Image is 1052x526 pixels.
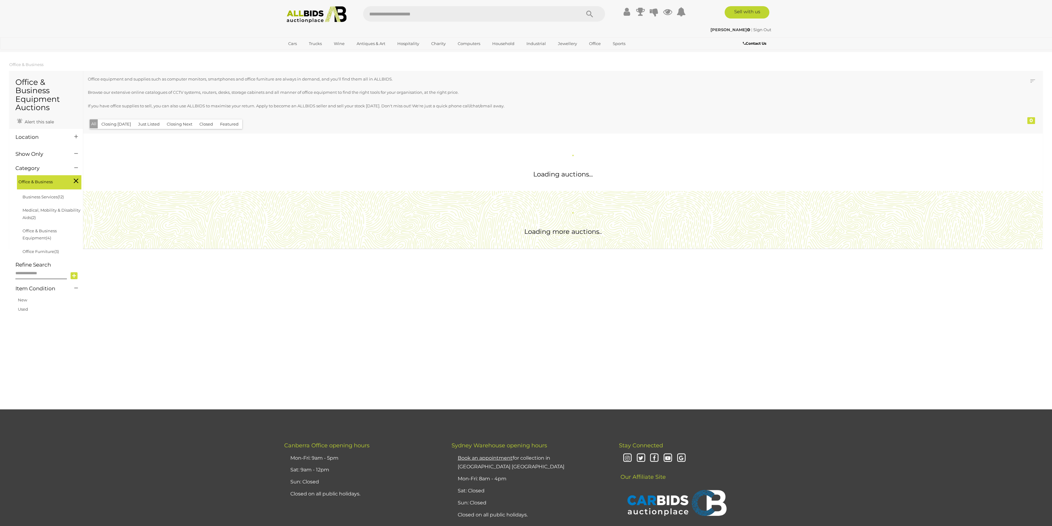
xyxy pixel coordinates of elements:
button: Closing Next [163,119,196,129]
b: Contact Us [743,41,766,46]
a: Jewellery [554,39,581,49]
h4: Category [15,165,65,171]
span: Our Affiliate Site [619,464,666,480]
a: Office Furniture(3) [23,249,59,254]
li: Sun: Closed [456,497,604,509]
a: Contact Us [743,40,768,47]
span: (3) [54,249,59,254]
a: Sign Out [753,27,771,32]
span: Office & Business [18,177,65,185]
a: New [18,297,27,302]
li: Closed on all public holidays. [289,488,436,500]
i: Facebook [649,453,660,464]
button: Featured [216,119,242,129]
a: Charity [427,39,450,49]
li: Sun: Closed [289,476,436,488]
a: Office [585,39,605,49]
a: Office & Business Equipment(4) [23,228,57,240]
h4: Item Condition [15,286,65,292]
img: CARBIDS Auctionplace [624,483,728,524]
a: Antiques & Art [353,39,389,49]
h4: Refine Search [15,262,81,268]
span: Stay Connected [619,442,663,449]
a: Trucks [305,39,326,49]
button: All [90,119,98,128]
span: (4) [46,235,51,240]
h4: Show Only [15,151,65,157]
li: Sat: 9am - 12pm [289,464,436,476]
span: (12) [58,194,64,199]
a: Sell with us [725,6,769,19]
a: Alert this sale [15,117,55,126]
span: Loading more auctions.. [524,228,602,235]
button: Closing [DATE] [98,119,135,129]
span: | [751,27,752,32]
a: Office & Business [9,62,43,67]
li: Closed on all public holidays. [456,509,604,521]
p: Browse our extensive online catalogues of CCTV systems, routers, desks, storage cabinets and all ... [88,89,954,96]
span: Loading auctions... [533,170,593,178]
i: Instagram [622,453,633,464]
a: Industrial [522,39,550,49]
span: (2) [31,215,36,220]
p: Office equipment and supplies such as computer monitors, smartphones and office furniture are alw... [88,76,954,83]
li: Sat: Closed [456,485,604,497]
i: Twitter [636,453,646,464]
a: [GEOGRAPHIC_DATA] [284,49,336,59]
a: Household [488,39,518,49]
li: Mon-Fri: 8am - 4pm [456,473,604,485]
a: Sports [609,39,629,49]
h1: Office & Business Equipment Auctions [15,78,77,112]
u: Book an appointment [458,455,513,461]
a: [PERSON_NAME] [710,27,751,32]
span: Sydney Warehouse opening hours [452,442,547,449]
a: Business Services(12) [23,194,64,199]
a: Wine [330,39,349,49]
a: Medical, Mobility & Disability Aids(2) [23,208,80,220]
h4: Location [15,134,65,140]
img: Allbids.com.au [283,6,350,23]
button: Search [574,6,605,22]
i: Google [676,453,687,464]
div: If you have office supplies to sell, you can also use ALLBIDS to maximise your return. Apply to b... [88,76,959,117]
button: Just Listed [134,119,163,129]
div: 0 [1027,117,1035,124]
li: Mon-Fri: 9am - 5pm [289,452,436,464]
span: Canberra Office opening hours [284,442,370,449]
a: Computers [454,39,484,49]
a: Used [18,307,28,312]
button: Closed [196,119,217,129]
a: Hospitality [393,39,423,49]
a: Cars [284,39,301,49]
span: Alert this sale [23,119,54,125]
i: Youtube [662,453,673,464]
a: Book an appointmentfor collection in [GEOGRAPHIC_DATA] [GEOGRAPHIC_DATA] [458,455,564,470]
